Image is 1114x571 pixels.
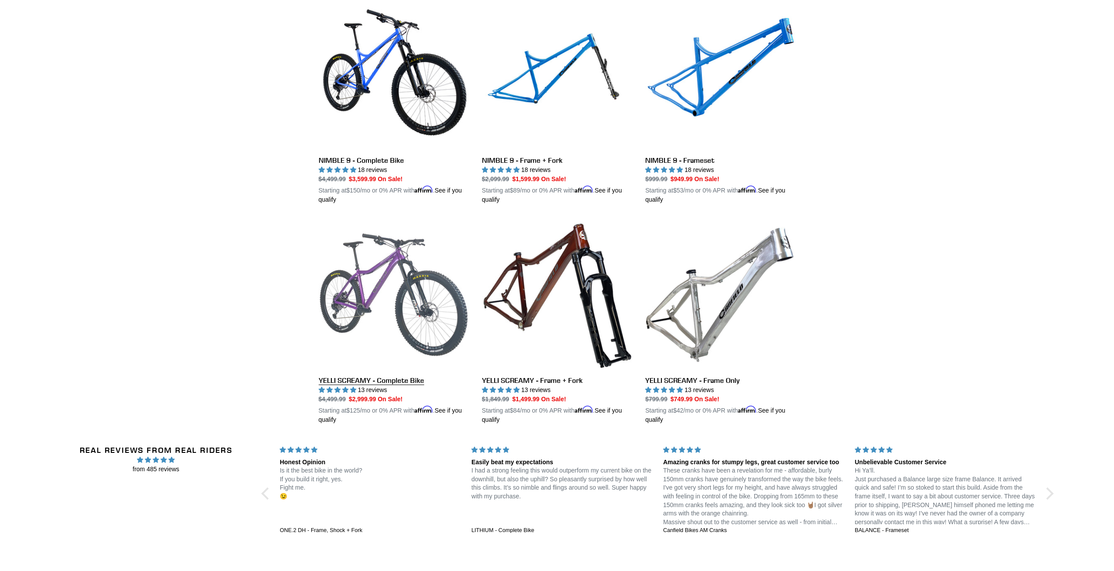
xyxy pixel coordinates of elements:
[471,445,653,455] div: 5 stars
[56,465,256,474] span: from 485 reviews
[471,458,653,467] div: Easily beat my expectations
[471,466,653,501] p: I had a strong feeling this would outperform my current bike on the downhill, but also the uphill...
[471,527,653,535] a: LITHIUM - Complete Bike
[663,458,844,467] div: Amazing cranks for stumpy legs, great customer service too
[663,445,844,455] div: 5 stars
[855,466,1036,526] p: Hi Ya’ll. Just purchased a Balance large size frame Balance. It arrived quick and safe! I’m so st...
[280,445,461,455] div: 5 stars
[280,458,461,467] div: Honest Opinion
[855,458,1036,467] div: Unbelievable Customer Service
[280,466,461,501] p: Is it the best bike in the world? If you build it right, yes. Fight me. 😉
[663,466,844,526] p: These cranks have been a revelation for me - affordable, burly 150mm cranks have genuinely transf...
[855,527,1036,535] a: BALANCE - Frameset
[855,445,1036,455] div: 5 stars
[280,527,461,535] a: ONE.2 DH - Frame, Shock + Fork
[56,455,256,465] span: 4.96 stars
[663,527,844,535] a: Canfield Bikes AM Cranks
[56,445,256,455] h2: Real Reviews from Real Riders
